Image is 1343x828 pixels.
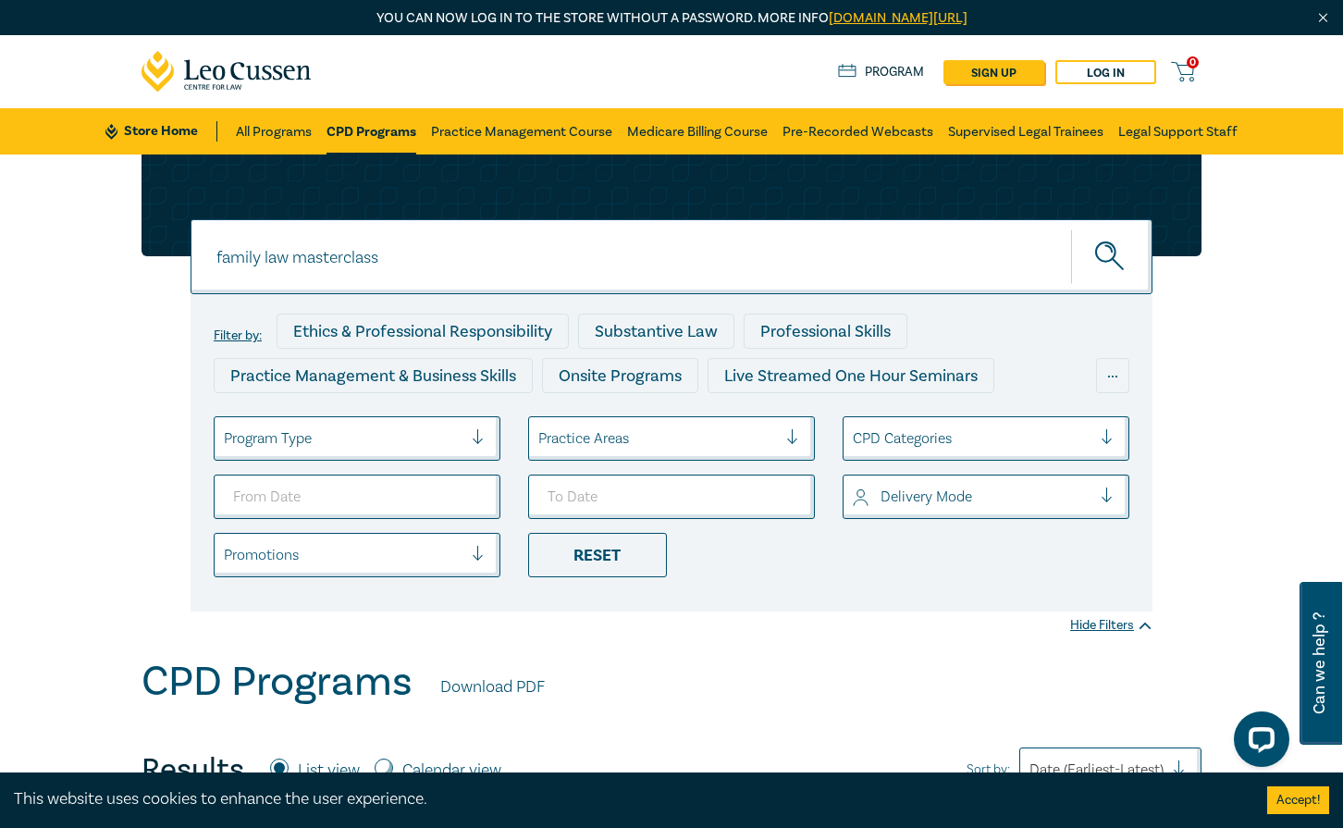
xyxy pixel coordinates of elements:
[572,402,865,438] div: Live Streamed Practical Workshops
[224,428,228,449] input: select
[214,475,500,519] input: From Date
[943,60,1044,84] a: sign up
[142,8,1201,29] p: You can now log in to the store without a password. More info
[440,675,545,699] a: Download PDF
[528,475,815,519] input: To Date
[744,314,907,349] div: Professional Skills
[298,759,360,783] label: List view
[1118,108,1238,154] a: Legal Support Staff
[214,328,262,343] label: Filter by:
[838,62,924,82] a: Program
[14,787,1239,811] div: This website uses cookies to enhance the user experience.
[402,759,501,783] label: Calendar view
[1219,704,1297,782] iframe: LiveChat chat widget
[1096,358,1129,393] div: ...
[578,314,734,349] div: Substantive Law
[708,358,994,393] div: Live Streamed One Hour Seminars
[105,121,217,142] a: Store Home
[142,658,413,706] h1: CPD Programs
[829,9,967,27] a: [DOMAIN_NAME][URL]
[948,108,1103,154] a: Supervised Legal Trainees
[214,358,533,393] div: Practice Management & Business Skills
[224,545,228,565] input: select
[327,108,416,154] a: CPD Programs
[1315,10,1331,26] img: Close
[853,428,856,449] input: select
[853,487,856,507] input: select
[1055,60,1156,84] a: Log in
[542,358,698,393] div: Onsite Programs
[538,428,542,449] input: select
[236,108,312,154] a: All Programs
[627,108,768,154] a: Medicare Billing Course
[1311,593,1328,734] span: Can we help ?
[214,402,562,438] div: Live Streamed Conferences and Intensives
[431,108,612,154] a: Practice Management Course
[1267,786,1329,814] button: Accept cookies
[1029,760,1033,780] input: Sort by
[967,760,1010,780] span: Sort by:
[142,751,244,788] h4: Results
[1187,56,1199,68] span: 0
[191,219,1152,294] input: Search for a program title, program description or presenter name
[1070,616,1152,635] div: Hide Filters
[528,533,667,577] div: Reset
[277,314,569,349] div: Ethics & Professional Responsibility
[782,108,933,154] a: Pre-Recorded Webcasts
